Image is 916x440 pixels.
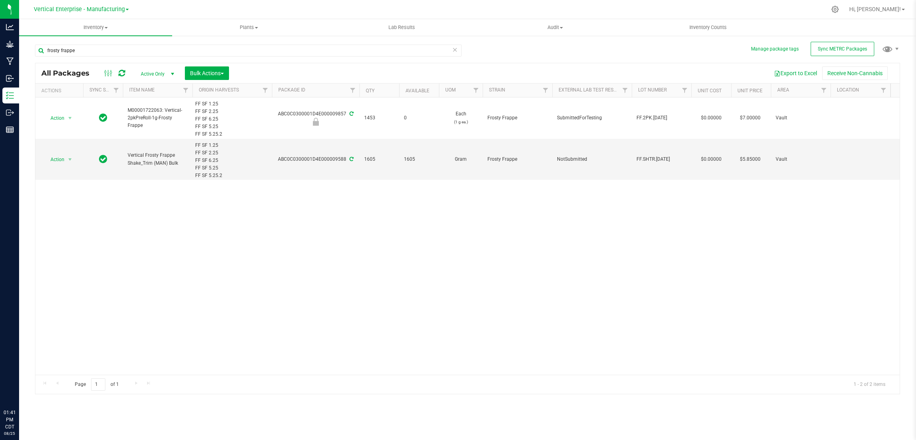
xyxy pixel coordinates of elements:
a: Filter [346,84,359,97]
div: Testing In Progress [271,118,361,126]
inline-svg: Inbound [6,74,14,82]
span: Bulk Actions [190,70,224,76]
inline-svg: Inventory [6,92,14,99]
div: ABC0C0300001D4E000009857 [271,110,361,126]
a: Plants [172,19,325,36]
span: In Sync [99,112,107,123]
p: 08/25 [4,430,16,436]
span: Lab Results [378,24,426,31]
span: Sync from Compliance System [348,111,353,117]
inline-svg: Grow [6,40,14,48]
a: Filter [817,84,831,97]
span: 1605 [364,156,394,163]
div: FF SF 5.25 [195,164,270,172]
inline-svg: Manufacturing [6,57,14,65]
inline-svg: Reports [6,126,14,134]
a: Strain [489,87,505,93]
div: FF SF 2.25 [195,149,270,157]
span: Gram [444,156,478,163]
span: In Sync [99,154,107,165]
span: select [65,113,75,124]
a: Filter [259,84,272,97]
span: Vertical Enterprise - Manufacturing [34,6,125,13]
span: Frosty Frappe [487,114,547,122]
a: Filter [539,84,552,97]
button: Manage package tags [751,46,799,53]
a: Unit Cost [698,88,722,93]
iframe: Resource center unread badge [23,375,33,385]
a: Lot Number [638,87,667,93]
td: $0.00000 [691,97,731,139]
div: Actions [41,88,80,93]
div: FF SF 1.25 [195,100,270,108]
span: Sync from Compliance System [348,156,353,162]
span: SubmittedForTesting [557,114,627,122]
span: Hi, [PERSON_NAME]! [849,6,901,12]
a: Location [837,87,859,93]
a: Audit [479,19,632,36]
a: Inventory [19,19,172,36]
a: Package ID [278,87,305,93]
p: 01:41 PM CDT [4,409,16,430]
span: 1453 [364,114,394,122]
a: Filter [179,84,192,97]
span: All Packages [41,69,97,78]
span: Page of 1 [68,378,125,391]
span: Vault [776,114,826,122]
div: FF SF 1.25 [195,142,270,149]
a: External Lab Test Result [559,87,621,93]
a: Qty [366,88,375,93]
span: Inventory Counts [679,24,737,31]
div: FF SF 5.25.2 [195,172,270,179]
span: select [65,154,75,165]
div: ABC0C0300001D4E000009588 [271,156,361,163]
span: M00001722063: Vertical-2pkPreRoll-1g-Frosty Frappe [128,107,188,130]
span: NotSubmitted [557,156,627,163]
div: FF SF 2.25 [195,108,270,115]
span: Each [444,110,478,125]
span: Plants [173,24,325,31]
button: Receive Non-Cannabis [822,66,888,80]
a: Inventory Counts [632,19,785,36]
button: Bulk Actions [185,66,229,80]
span: $5.85000 [736,154,765,165]
span: Vault [776,156,826,163]
span: Inventory [19,24,172,31]
td: $0.00000 [691,139,731,180]
a: Lab Results [325,19,478,36]
span: Action [43,113,65,124]
a: Available [406,88,429,93]
span: FF.2PK.[DATE] [637,114,687,122]
input: Search Package ID, Item Name, SKU, Lot or Part Number... [35,45,462,56]
div: Manage settings [830,6,840,13]
iframe: Resource center [8,376,32,400]
span: Vertical Frosty Frappe Shake_Trim (MAN) Bulk [128,152,188,167]
a: Sync Status [89,87,120,93]
a: Filter [470,84,483,97]
a: Origin Harvests [199,87,239,93]
a: UOM [445,87,456,93]
a: Filter [619,84,632,97]
a: Filter [877,84,890,97]
span: Action [43,154,65,165]
span: $7.00000 [736,112,765,124]
div: FF SF 5.25 [195,123,270,130]
span: Clear [452,45,458,55]
a: Filter [110,84,123,97]
span: 1 - 2 of 2 items [847,378,892,390]
p: (1 g ea.) [444,118,478,126]
span: Audit [479,24,631,31]
a: Area [777,87,789,93]
span: Sync METRC Packages [818,46,867,52]
a: Unit Price [737,88,763,93]
inline-svg: Outbound [6,109,14,117]
a: Filter [678,84,691,97]
div: FF SF 6.25 [195,115,270,123]
span: 1605 [404,156,434,163]
div: FF SF 6.25 [195,157,270,164]
a: Item Name [129,87,155,93]
inline-svg: Analytics [6,23,14,31]
span: 0 [404,114,434,122]
span: FF.SHTR.[DATE] [637,156,687,163]
span: Frosty Frappe [487,156,547,163]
